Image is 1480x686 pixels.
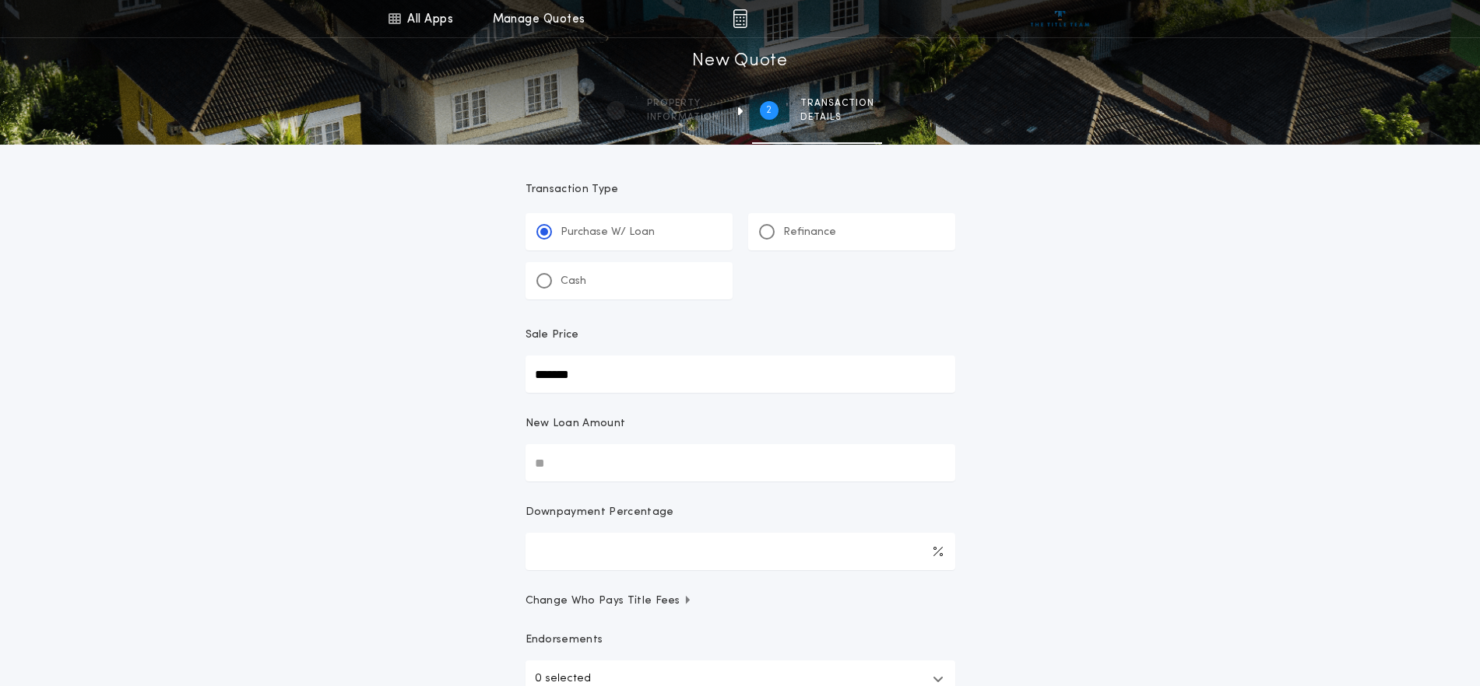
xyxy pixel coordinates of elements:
[800,111,874,124] span: details
[526,355,955,393] input: Sale Price
[526,182,955,198] p: Transaction Type
[783,225,836,240] p: Refinance
[733,9,747,28] img: img
[647,111,719,124] span: information
[561,225,655,240] p: Purchase W/ Loan
[526,632,955,648] p: Endorsements
[526,327,579,343] p: Sale Price
[526,593,955,609] button: Change Who Pays Title Fees
[647,97,719,110] span: Property
[1031,11,1089,26] img: vs-icon
[692,49,787,74] h1: New Quote
[526,444,955,481] input: New Loan Amount
[561,274,586,289] p: Cash
[526,593,693,609] span: Change Who Pays Title Fees
[800,97,874,110] span: Transaction
[526,416,626,432] p: New Loan Amount
[526,533,955,570] input: Downpayment Percentage
[526,505,674,520] p: Downpayment Percentage
[766,104,772,117] h2: 2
